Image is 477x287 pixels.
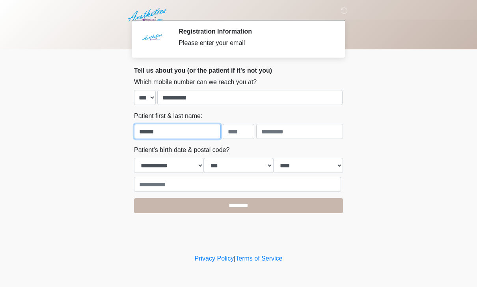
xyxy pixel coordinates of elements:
[134,111,202,121] label: Patient first & last name:
[235,255,282,262] a: Terms of Service
[140,28,164,51] img: Agent Avatar
[134,145,229,155] label: Patient's birth date & postal code?
[234,255,235,262] a: |
[126,6,169,24] img: Aesthetics by Emediate Cure Logo
[134,67,343,74] h2: Tell us about you (or the patient if it's not you)
[195,255,234,262] a: Privacy Policy
[179,28,331,35] h2: Registration Information
[134,77,257,87] label: Which mobile number can we reach you at?
[179,38,331,48] div: Please enter your email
